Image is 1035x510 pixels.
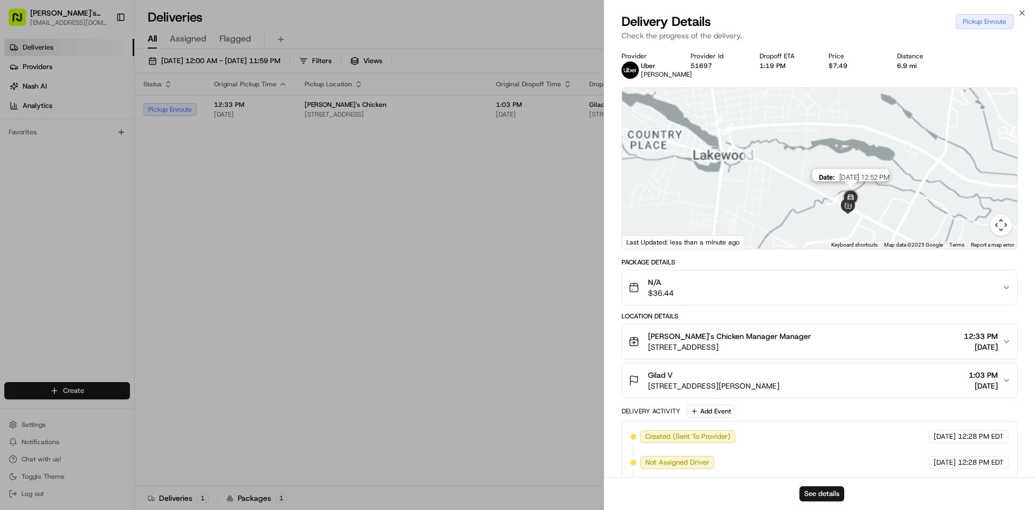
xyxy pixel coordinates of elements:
div: 9 [827,193,839,205]
a: Terms [949,242,964,248]
span: Delivery Details [622,13,711,30]
div: Last Updated: less than a minute ago [622,235,744,249]
button: Map camera controls [990,214,1012,236]
input: Clear [28,70,178,81]
span: 1:03 PM [969,370,998,380]
div: Start new chat [37,103,177,114]
span: [DATE] [964,342,998,352]
p: Check the progress of the delivery. [622,30,1018,41]
button: Gilad V[STREET_ADDRESS][PERSON_NAME]1:03 PM[DATE] [622,363,1017,398]
span: 12:28 PM EDT [958,432,1004,441]
button: Start new chat [183,106,196,119]
div: $7.49 [829,62,880,70]
button: Keyboard shortcuts [831,241,878,249]
a: Powered byPylon [76,182,130,191]
div: Location Details [622,312,1018,321]
span: N/A [648,277,674,288]
span: Uber [641,62,655,70]
img: Google [625,235,660,249]
span: [DATE] [934,432,956,441]
span: 12:33 PM [964,331,998,342]
span: [STREET_ADDRESS] [648,342,811,352]
button: N/A$36.44 [622,270,1017,305]
div: 💻 [91,158,100,166]
div: Distance [897,52,949,60]
span: Gilad V [648,370,673,380]
div: 6 [711,115,723,127]
button: [PERSON_NAME]'s Chicken Manager Manager[STREET_ADDRESS]12:33 PM[DATE] [622,324,1017,359]
span: Created (Sent To Provider) [645,432,730,441]
span: [STREET_ADDRESS][PERSON_NAME] [648,380,779,391]
div: Package Details [622,258,1018,267]
button: See details [799,486,844,501]
button: Add Event [687,405,735,418]
span: [PERSON_NAME] [641,70,692,79]
button: 51697 [691,62,712,70]
div: Provider Id [691,52,742,60]
span: [DATE] 12:52 PM [839,173,889,181]
span: $36.44 [648,288,674,298]
span: Knowledge Base [22,157,82,167]
div: 8 [743,149,755,161]
span: [DATE] [969,380,998,391]
div: Delivery Activity [622,407,680,416]
div: Price [829,52,880,60]
img: Nash [11,11,32,32]
div: 7 [721,123,733,135]
a: 💻API Documentation [87,152,177,172]
div: 1:19 PM [760,62,811,70]
span: Pylon [107,183,130,191]
span: Not Assigned Driver [645,458,709,467]
div: We're available if you need us! [37,114,136,123]
a: Report a map error [971,242,1014,248]
img: uber-new-logo.jpeg [622,62,639,79]
span: [DATE] [934,458,956,467]
span: 12:28 PM EDT [958,458,1004,467]
span: [PERSON_NAME]'s Chicken Manager Manager [648,331,811,342]
div: Dropoff ETA [760,52,811,60]
span: Date : [818,173,834,181]
a: Open this area in Google Maps (opens a new window) [625,235,660,249]
span: API Documentation [102,157,173,167]
span: Map data ©2025 Google [884,242,943,248]
p: Welcome 👋 [11,43,196,60]
img: 1736555255976-a54dd68f-1ca7-489b-9aae-adbdc363a1c4 [11,103,30,123]
a: 📗Knowledge Base [6,152,87,172]
div: Provider [622,52,673,60]
div: 📗 [11,158,19,166]
div: 6.9 mi [897,62,949,70]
